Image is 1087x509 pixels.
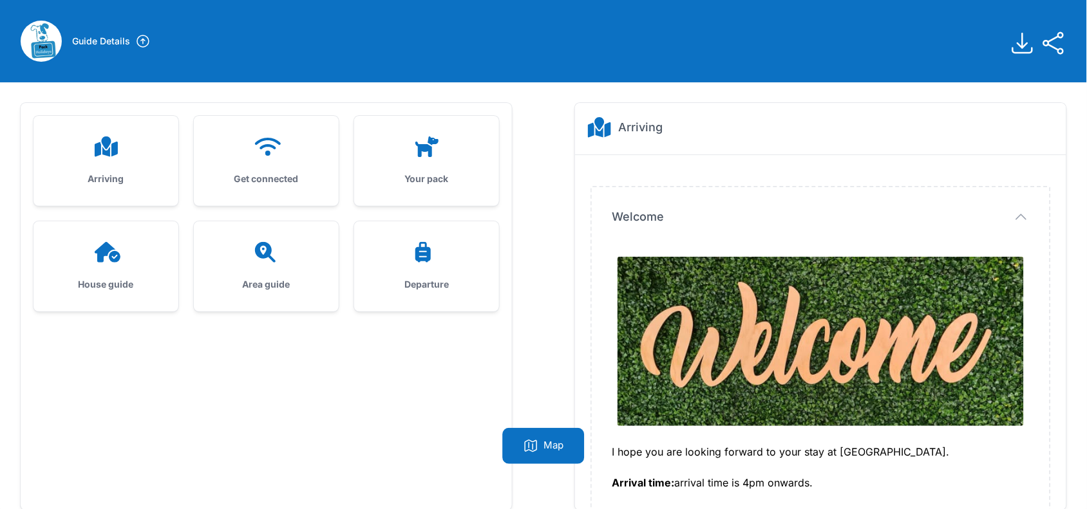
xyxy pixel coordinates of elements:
[214,172,318,185] h3: Get connected
[54,172,158,185] h3: Arriving
[612,208,665,226] span: Welcome
[354,116,499,206] a: Your pack
[72,35,130,48] h3: Guide Details
[194,221,339,311] a: Area guide
[54,278,158,291] h3: House guide
[544,438,564,454] p: Map
[354,221,499,311] a: Departure
[619,118,663,136] h2: Arriving
[612,476,675,489] strong: Arrival time:
[21,21,62,62] img: ms2720u4nnt2kxd674r90h1o3sx9
[194,116,339,206] a: Get connected
[612,208,1029,226] button: Welcome
[375,278,478,291] h3: Departure
[375,172,478,185] h3: Your pack
[33,116,178,206] a: Arriving
[214,278,318,291] h3: Area guide
[33,221,178,311] a: House guide
[618,257,1024,426] img: 0qs01yqw0dnb07qsrfm1myldz4s2
[72,33,151,49] a: Guide Details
